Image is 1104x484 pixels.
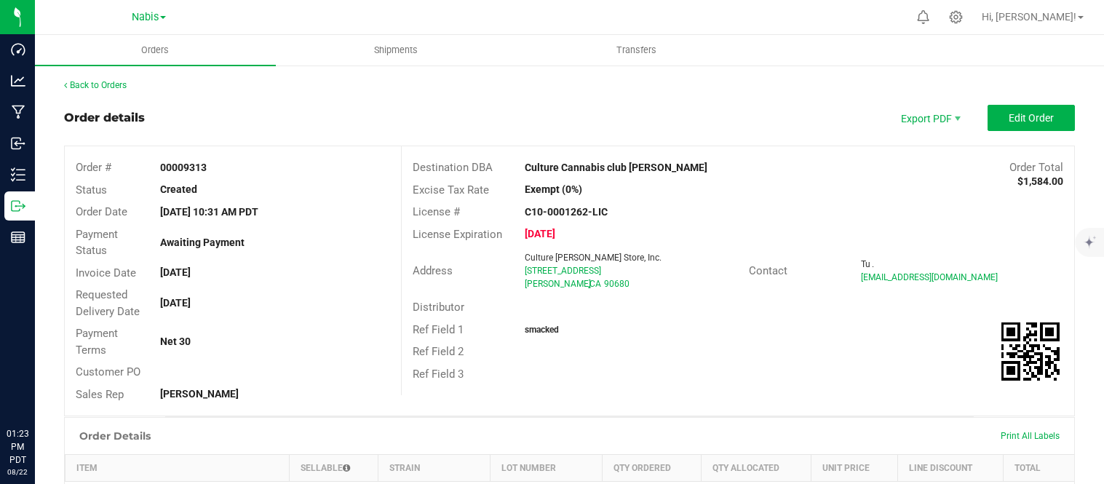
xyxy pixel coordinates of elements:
strong: Exempt (0%) [525,183,582,195]
span: Order Date [76,205,127,218]
span: Nabis [132,11,159,23]
th: Total [1004,455,1074,482]
div: Manage settings [947,10,965,24]
span: Orders [122,44,188,57]
span: Tu [861,259,870,269]
strong: [DATE] [160,266,191,278]
span: [STREET_ADDRESS] [525,266,601,276]
span: Hi, [PERSON_NAME]! [982,11,1076,23]
span: Excise Tax Rate [413,183,489,197]
qrcode: 00009313 [1001,322,1060,381]
a: Transfers [516,35,757,66]
span: Order Total [1009,161,1063,174]
button: Edit Order [988,105,1075,131]
span: Invoice Date [76,266,136,279]
span: License # [413,205,460,218]
strong: [DATE] [525,228,555,239]
span: , [588,279,589,289]
th: Item [65,455,290,482]
span: . [872,259,874,269]
span: Transfers [597,44,676,57]
span: CA [589,279,601,289]
strong: Awaiting Payment [160,237,245,248]
p: 08/22 [7,467,28,477]
iframe: Resource center [15,368,58,411]
img: Scan me! [1001,322,1060,381]
th: Sellable [290,455,378,482]
span: Payment Terms [76,327,118,357]
iframe: Resource center unread badge [43,365,60,383]
strong: smacked [525,325,559,335]
span: Payment Status [76,228,118,258]
span: Shipments [354,44,437,57]
span: Distributor [413,301,464,314]
strong: [DATE] 10:31 AM PDT [160,206,258,218]
th: Line Discount [897,455,1003,482]
span: 90680 [604,279,630,289]
span: Status [76,183,107,197]
strong: Net 30 [160,336,191,347]
span: Sales Rep [76,388,124,401]
span: Print All Labels [1001,431,1060,441]
inline-svg: Outbound [11,199,25,213]
span: License Expiration [413,228,502,241]
th: Unit Price [811,455,897,482]
th: Qty Ordered [603,455,702,482]
strong: [DATE] [160,297,191,309]
span: [PERSON_NAME] [525,279,591,289]
span: Destination DBA [413,161,493,174]
p: 01:23 PM PDT [7,427,28,467]
strong: [PERSON_NAME] [160,388,239,400]
th: Qty Allocated [701,455,811,482]
inline-svg: Inventory [11,167,25,182]
strong: Culture Cannabis club [PERSON_NAME] [525,162,707,173]
inline-svg: Reports [11,230,25,245]
span: Order # [76,161,111,174]
span: Customer PO [76,365,140,378]
a: Orders [35,35,276,66]
span: [EMAIL_ADDRESS][DOMAIN_NAME] [861,272,998,282]
th: Lot Number [491,455,603,482]
span: Culture [PERSON_NAME] Store, Inc. [525,253,662,263]
a: Shipments [276,35,517,66]
span: Ref Field 1 [413,323,464,336]
inline-svg: Manufacturing [11,105,25,119]
inline-svg: Analytics [11,74,25,88]
div: Order details [64,109,145,127]
inline-svg: Inbound [11,136,25,151]
strong: Created [160,183,197,195]
span: Contact [749,264,787,277]
h1: Order Details [79,430,151,442]
span: Requested Delivery Date [76,288,140,318]
strong: 00009313 [160,162,207,173]
th: Strain [378,455,491,482]
span: Ref Field 2 [413,345,464,358]
strong: $1,584.00 [1017,175,1063,187]
span: Ref Field 3 [413,368,464,381]
a: Back to Orders [64,80,127,90]
li: Export PDF [886,105,973,131]
span: Edit Order [1009,112,1054,124]
span: Address [413,264,453,277]
inline-svg: Dashboard [11,42,25,57]
strong: C10-0001262-LIC [525,206,608,218]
